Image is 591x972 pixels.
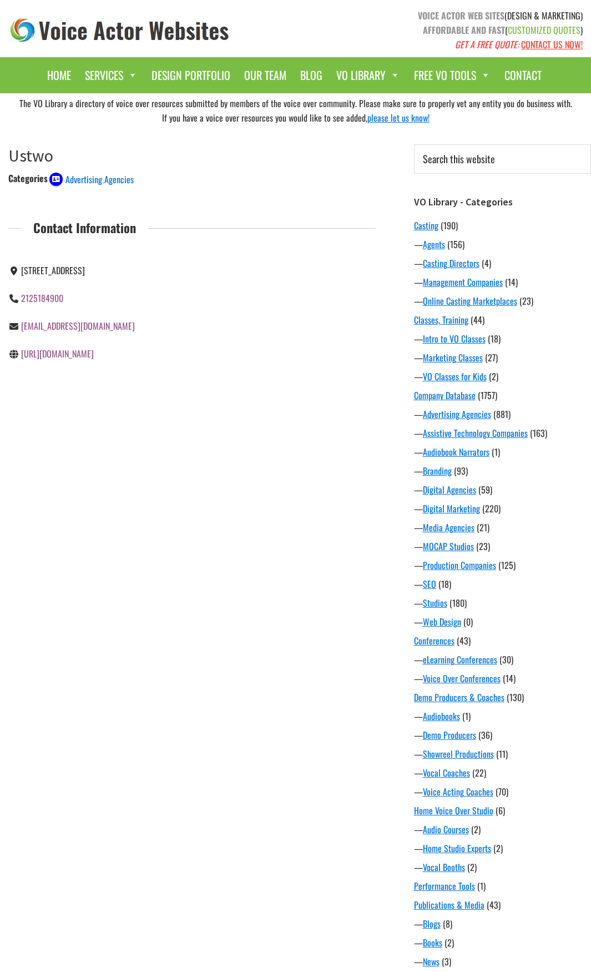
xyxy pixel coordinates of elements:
a: Our Team [239,63,292,88]
span: (2) [467,860,477,874]
span: (21) [477,521,489,534]
span: (14) [503,672,516,685]
a: Voice Acting Coaches [423,785,493,798]
span: (18) [438,577,451,591]
a: Audiobooks [423,709,460,723]
a: Home Studio Experts [423,842,491,855]
span: (14) [505,275,518,289]
a: Classes, Training [414,313,468,326]
a: Home Voice Over Studio [414,804,493,817]
span: (18) [488,332,501,345]
strong: VOICE ACTOR WEB SITES [418,9,504,22]
a: Online Casting Marketplaces [423,294,517,308]
a: Production Companies [423,558,496,572]
a: Voice Over Conferences [423,672,501,685]
a: Demo Producers [423,728,476,742]
span: (93) [454,464,468,477]
span: (180) [449,596,467,610]
a: Vocal Coaches [423,766,470,779]
strong: AFFORDABLE AND FAST [423,23,505,37]
a: Agents [423,238,445,251]
a: Media Agencies [423,521,474,534]
span: (2) [489,370,498,383]
a: News [423,955,440,968]
span: (3) [442,955,451,968]
a: Web Design [423,615,461,628]
a: Audio Courses [423,823,469,836]
a: Assistive Technology Companies [423,426,528,440]
a: Free VO Tools [408,63,496,88]
span: (156) [447,238,464,251]
span: (190) [441,219,458,232]
span: Advertising Agencies [65,173,134,186]
span: (43) [487,898,501,911]
span: (11) [496,747,508,761]
a: please let us know! [367,111,430,124]
span: (1) [477,879,486,893]
span: (36) [478,728,492,742]
span: (2) [493,842,503,855]
a: Publications & Media [414,898,484,911]
a: [EMAIL_ADDRESS][DOMAIN_NAME] [21,319,135,333]
a: Company Database [414,389,476,402]
span: (0) [463,615,473,628]
a: SEO [423,577,436,591]
a: Performance Tools [414,879,475,893]
a: Studios [423,596,447,610]
a: eLearning Conferences [423,653,497,666]
a: Intro to VO Classes [423,332,486,345]
a: Branding [423,464,452,477]
a: Advertising Agencies [423,407,491,421]
span: (130) [507,691,524,704]
span: (23) [476,540,490,553]
a: Digital Marketing [423,502,480,515]
article: Ustwo [8,145,376,385]
span: (2) [444,936,454,949]
span: (1) [462,709,471,723]
span: (1) [492,445,500,459]
div: Categories [8,172,48,185]
span: (59) [478,483,492,496]
a: 2125184900 [21,291,63,305]
a: Home [42,63,77,88]
a: Blogs [423,917,441,930]
a: Casting Directors [423,256,479,270]
span: (30) [499,653,513,666]
h1: Ustwo [8,145,376,165]
a: Services [79,63,143,88]
span: (22) [472,766,486,779]
p: (DESIGN & MARKETING) ( ) [304,8,583,52]
a: VO Classes for Kids [423,370,487,383]
a: Demo Producers & Coaches [414,691,504,704]
a: Casting [414,219,438,232]
img: voice_actor_websites_logo [8,16,231,45]
a: Digital Agencies [423,483,476,496]
a: Advertising Agencies [49,172,134,185]
span: (4) [482,256,491,270]
a: MOCAP Studios [423,540,474,553]
span: (44) [471,313,484,326]
span: (881) [493,407,511,421]
a: Management Companies [423,275,503,289]
span: (1757) [478,389,497,402]
a: Blog [295,63,328,88]
a: Conferences [414,634,454,647]
span: (6) [496,804,505,817]
a: Showreel Productions [423,747,494,761]
a: Marketing Classes [423,351,483,364]
a: Design Portfolio [146,63,236,88]
span: (70) [496,785,508,798]
span: (23) [519,294,533,308]
span: [STREET_ADDRESS] [21,264,85,277]
span: (125) [498,558,516,572]
span: (220) [482,502,501,515]
a: [URL][DOMAIN_NAME] [21,347,94,360]
span: (163) [530,426,547,440]
a: Books [423,936,442,949]
span: (43) [457,634,471,647]
span: CUSTOMIZED QUOTES [508,23,580,37]
a: Audiobook Narrators [423,445,489,459]
span: (2) [471,823,481,836]
span: (8) [443,917,452,930]
a: Contact [499,63,547,88]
